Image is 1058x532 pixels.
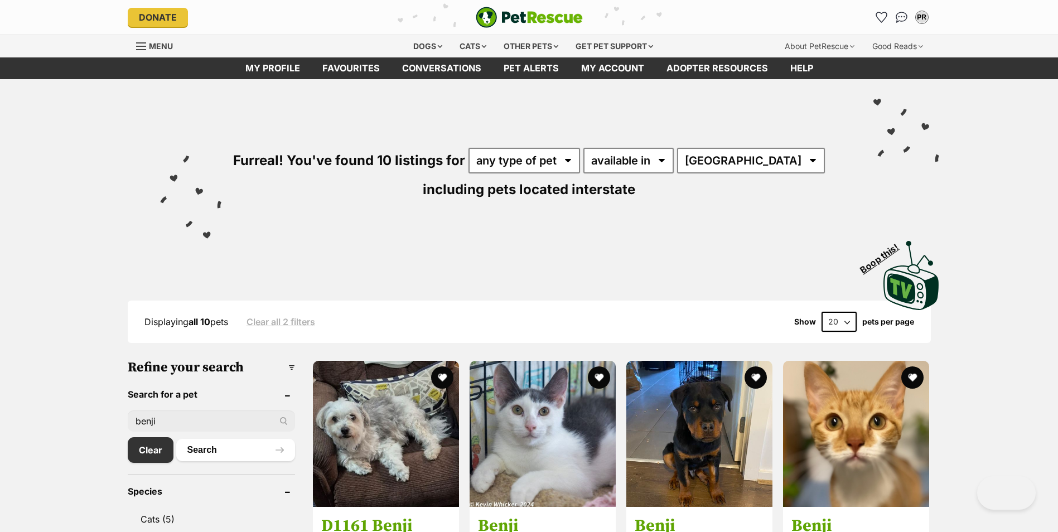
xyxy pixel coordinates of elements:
[568,35,661,57] div: Get pet support
[476,7,583,28] img: logo-e224e6f780fb5917bec1dbf3a21bbac754714ae5b6737aabdf751b685950b380.svg
[902,366,924,389] button: favourite
[913,8,931,26] button: My account
[626,361,772,507] img: Benji - Rottweiler Dog
[128,437,173,463] a: Clear
[777,35,862,57] div: About PetRescue
[476,7,583,28] a: PetRescue
[893,8,911,26] a: Conversations
[431,366,453,389] button: favourite
[883,231,939,312] a: Boop this!
[247,317,315,327] a: Clear all 2 filters
[234,57,311,79] a: My profile
[136,35,181,55] a: Menu
[588,366,610,389] button: favourite
[313,361,459,507] img: D1161 Benji - Shih Tzu Dog
[128,486,295,496] header: Species
[311,57,391,79] a: Favourites
[405,35,450,57] div: Dogs
[977,476,1036,510] iframe: Help Scout Beacon - Open
[794,317,816,326] span: Show
[570,57,655,79] a: My account
[470,361,616,507] img: Benji - Domestic Short Hair (DSH) Cat
[745,366,767,389] button: favourite
[128,8,188,27] a: Donate
[391,57,492,79] a: conversations
[233,152,465,168] span: Furreal! You've found 10 listings for
[492,57,570,79] a: Pet alerts
[496,35,566,57] div: Other pets
[452,35,494,57] div: Cats
[873,8,891,26] a: Favourites
[128,507,295,531] a: Cats (5)
[189,316,210,327] strong: all 10
[128,360,295,375] h3: Refine your search
[779,57,824,79] a: Help
[128,389,295,399] header: Search for a pet
[873,8,931,26] ul: Account quick links
[858,235,909,275] span: Boop this!
[655,57,779,79] a: Adopter resources
[883,241,939,310] img: PetRescue TV logo
[423,181,635,197] span: including pets located interstate
[144,316,228,327] span: Displaying pets
[128,410,295,432] input: Toby
[149,41,173,51] span: Menu
[916,12,927,23] div: PR
[176,439,295,461] button: Search
[864,35,931,57] div: Good Reads
[896,12,907,23] img: chat-41dd97257d64d25036548639549fe6c8038ab92f7586957e7f3b1b290dea8141.svg
[783,361,929,507] img: Benji - Domestic Short Hair (DSH) Cat
[862,317,914,326] label: pets per page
